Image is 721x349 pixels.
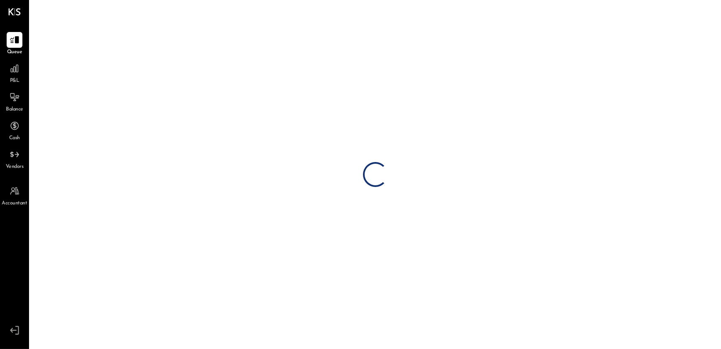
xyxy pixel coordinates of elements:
a: Vendors [0,147,29,171]
span: Accountant [2,200,27,207]
span: Balance [6,106,23,113]
a: Balance [0,89,29,113]
span: Vendors [6,163,24,171]
a: P&L [0,61,29,85]
span: Queue [7,49,22,56]
a: Cash [0,118,29,142]
span: Cash [9,135,20,142]
span: P&L [10,77,19,85]
a: Queue [0,32,29,56]
a: Accountant [0,183,29,207]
